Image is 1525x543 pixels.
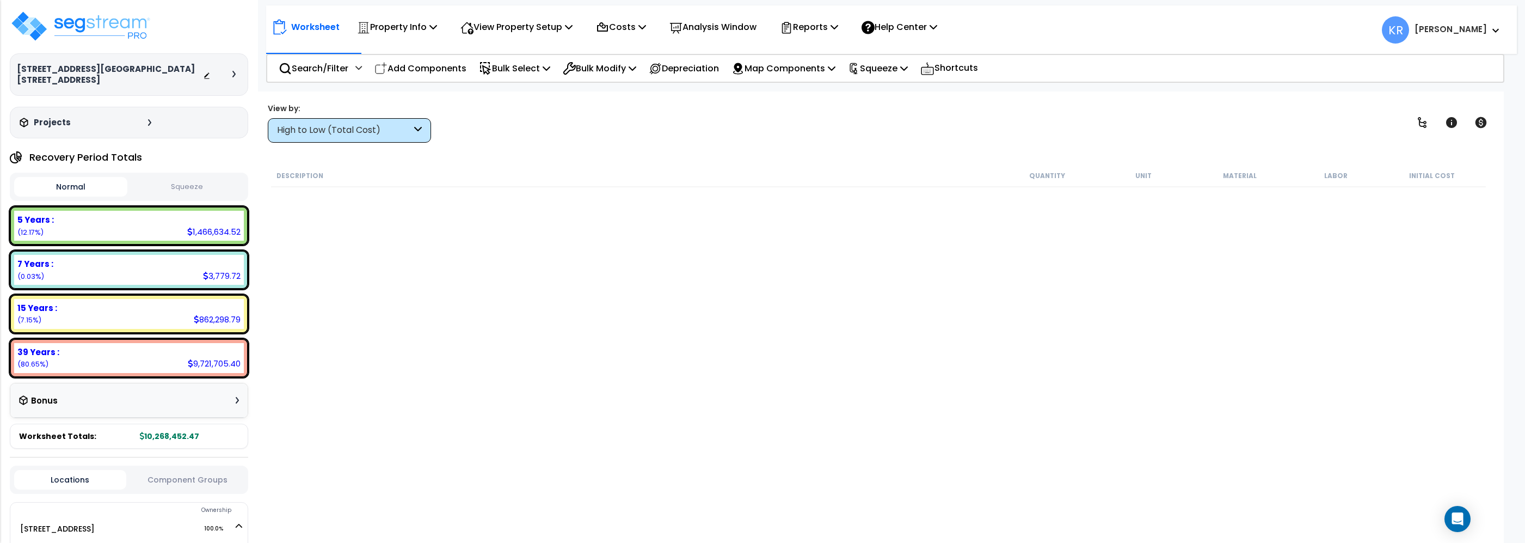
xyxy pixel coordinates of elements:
[20,523,95,534] a: [STREET_ADDRESS] 100.0%
[1415,23,1487,35] b: [PERSON_NAME]
[460,20,573,34] p: View Property Setup
[130,178,243,197] button: Squeeze
[204,522,233,535] span: 100.0%
[17,64,203,86] h3: [STREET_ADDRESS][GEOGRAPHIC_DATA][STREET_ADDRESS]
[29,152,142,163] h4: Recovery Period Totals
[1135,172,1152,180] small: Unit
[132,474,244,486] button: Component Groups
[268,103,431,114] div: View by:
[862,20,937,34] p: Help Center
[276,172,323,180] small: Description
[357,20,437,34] p: Property Info
[914,55,984,82] div: Shortcuts
[14,470,126,490] button: Locations
[17,214,54,225] b: 5 Years :
[17,302,57,314] b: 15 Years :
[203,270,241,282] div: 3,779.72
[669,20,757,34] p: Analysis Window
[140,431,199,442] b: 10,268,452.47
[10,10,151,42] img: logo_pro_r.png
[649,61,719,76] p: Depreciation
[1444,506,1471,532] div: Open Intercom Messenger
[731,61,835,76] p: Map Components
[188,358,241,369] div: 9,721,705.40
[17,258,53,270] b: 7 Years :
[17,272,44,281] small: (0.03%)
[31,396,58,406] h3: Bonus
[14,177,127,197] button: Normal
[17,228,44,237] small: (12.17%)
[563,61,636,76] p: Bulk Modify
[374,61,466,76] p: Add Components
[643,56,725,81] div: Depreciation
[1382,16,1409,44] span: KR
[1409,172,1455,180] small: Initial Cost
[32,504,248,517] div: Ownership
[479,61,550,76] p: Bulk Select
[780,20,838,34] p: Reports
[277,124,411,137] div: High to Low (Total Cost)
[279,61,348,76] p: Search/Filter
[1223,172,1257,180] small: Material
[17,346,59,358] b: 39 Years :
[17,315,41,325] small: (7.15%)
[596,20,646,34] p: Costs
[34,117,71,128] h3: Projects
[187,226,241,237] div: 1,466,634.52
[17,359,48,369] small: (80.65%)
[291,20,340,34] p: Worksheet
[1029,172,1065,180] small: Quantity
[848,61,908,76] p: Squeeze
[368,56,472,81] div: Add Components
[19,431,96,442] span: Worksheet Totals:
[920,60,978,76] p: Shortcuts
[194,314,241,325] div: 862,298.79
[1324,172,1348,180] small: Labor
